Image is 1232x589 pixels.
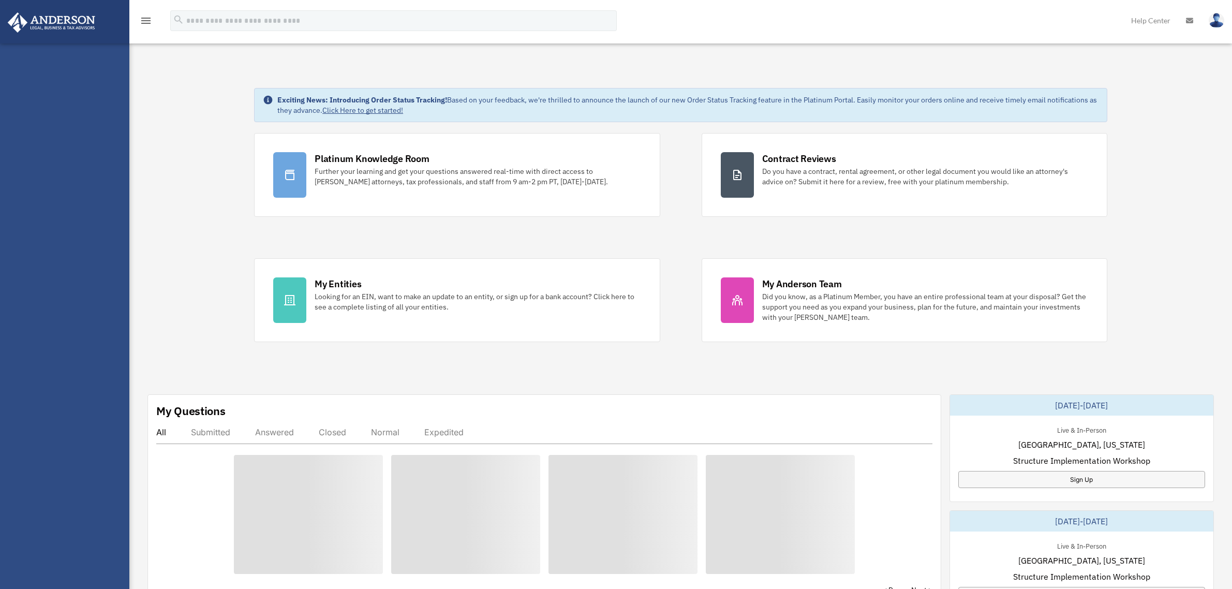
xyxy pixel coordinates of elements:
[322,106,403,115] a: Click Here to get started!
[173,14,184,25] i: search
[156,403,226,419] div: My Questions
[315,152,429,165] div: Platinum Knowledge Room
[424,427,464,437] div: Expedited
[254,133,660,217] a: Platinum Knowledge Room Further your learning and get your questions answered real-time with dire...
[5,12,98,33] img: Anderson Advisors Platinum Portal
[762,166,1088,187] div: Do you have a contract, rental agreement, or other legal document you would like an attorney's ad...
[702,133,1107,217] a: Contract Reviews Do you have a contract, rental agreement, or other legal document you would like...
[315,291,641,312] div: Looking for an EIN, want to make an update to an entity, or sign up for a bank account? Click her...
[1018,438,1145,451] span: [GEOGRAPHIC_DATA], [US_STATE]
[1018,554,1145,567] span: [GEOGRAPHIC_DATA], [US_STATE]
[315,277,361,290] div: My Entities
[254,258,660,342] a: My Entities Looking for an EIN, want to make an update to an entity, or sign up for a bank accoun...
[1049,424,1115,435] div: Live & In-Person
[255,427,294,437] div: Answered
[319,427,346,437] div: Closed
[277,95,447,105] strong: Exciting News: Introducing Order Status Tracking!
[1013,454,1150,467] span: Structure Implementation Workshop
[950,511,1213,532] div: [DATE]-[DATE]
[958,471,1205,488] a: Sign Up
[371,427,399,437] div: Normal
[950,395,1213,416] div: [DATE]-[DATE]
[315,166,641,187] div: Further your learning and get your questions answered real-time with direct access to [PERSON_NAM...
[762,291,1088,322] div: Did you know, as a Platinum Member, you have an entire professional team at your disposal? Get th...
[702,258,1107,342] a: My Anderson Team Did you know, as a Platinum Member, you have an entire professional team at your...
[1209,13,1224,28] img: User Pic
[140,18,152,27] a: menu
[762,277,842,290] div: My Anderson Team
[277,95,1099,115] div: Based on your feedback, we're thrilled to announce the launch of our new Order Status Tracking fe...
[1013,570,1150,583] span: Structure Implementation Workshop
[762,152,836,165] div: Contract Reviews
[140,14,152,27] i: menu
[1049,540,1115,551] div: Live & In-Person
[156,427,166,437] div: All
[191,427,230,437] div: Submitted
